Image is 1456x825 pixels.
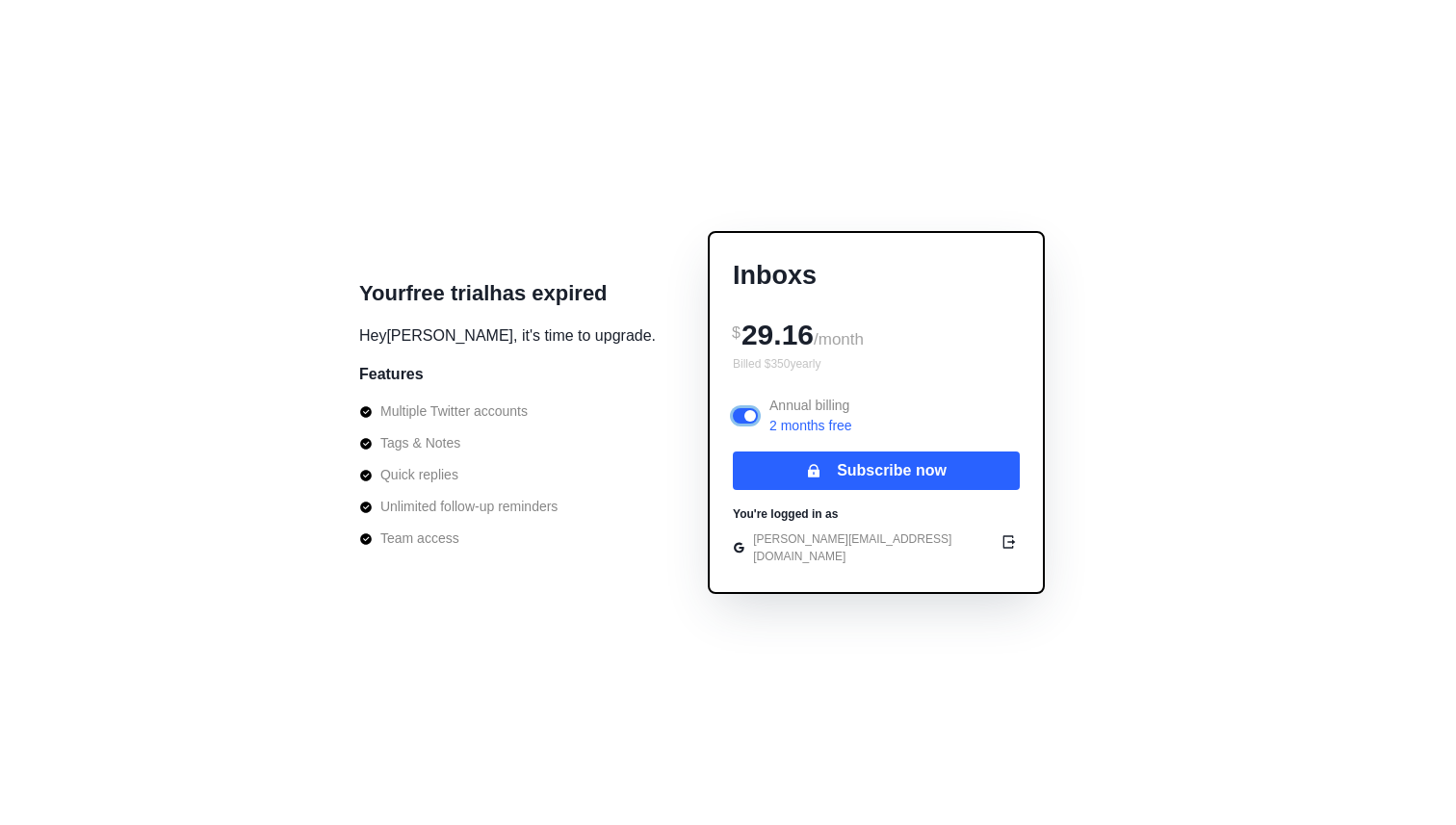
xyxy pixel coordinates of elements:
div: 29.16 [733,311,1020,355]
p: Inboxs [733,256,1020,296]
li: Tags & Notes [359,433,558,453]
div: Billed $ 350 yearly [733,355,820,373]
p: Your free trial has expired [359,277,608,309]
p: Hey [PERSON_NAME] , it's time to upgrade. [359,324,656,348]
li: Quick replies [359,465,558,485]
span: /month [814,330,864,348]
span: $ [732,324,741,341]
p: Features [359,363,424,386]
li: Multiple Twitter accounts [359,401,558,422]
p: Annual billing [769,396,852,436]
p: You're logged in as [733,505,838,523]
li: Team access [359,529,558,549]
button: edit [997,530,1020,554]
button: Subscribe now [733,451,1020,490]
p: [PERSON_NAME][EMAIL_ADDRESS][DOMAIN_NAME] [753,530,993,565]
p: 2 months free [769,416,852,436]
li: Unlimited follow-up reminders [359,497,558,517]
